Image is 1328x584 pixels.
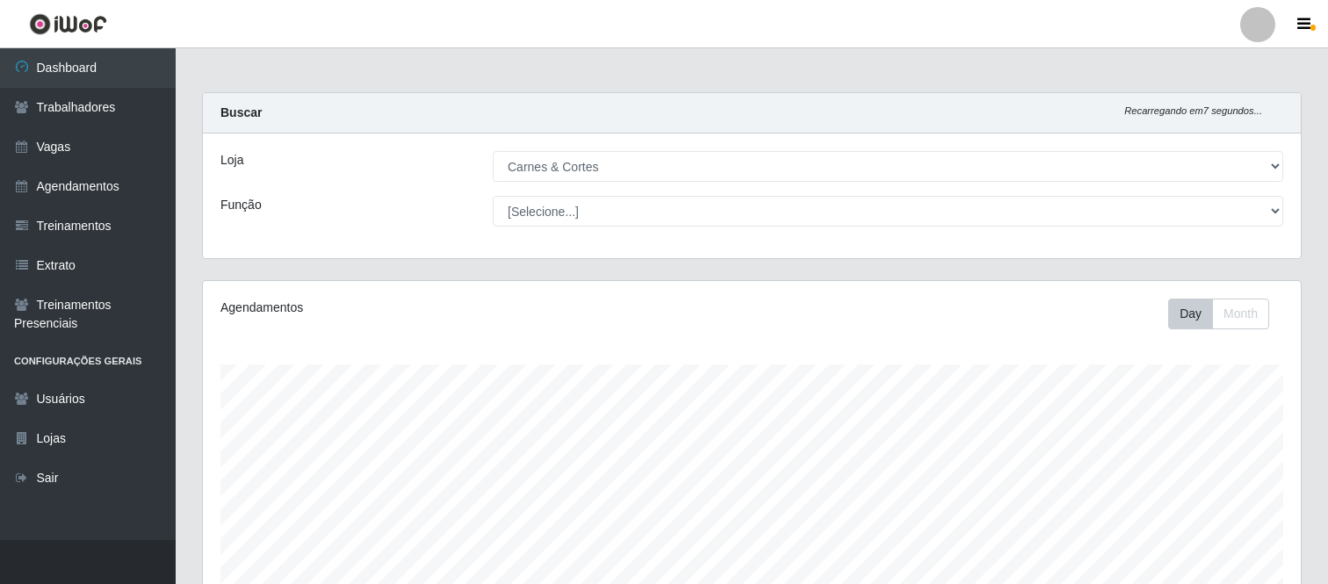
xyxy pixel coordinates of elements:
[220,299,648,317] div: Agendamentos
[220,105,262,119] strong: Buscar
[1168,299,1213,329] button: Day
[220,196,262,214] label: Função
[1168,299,1283,329] div: Toolbar with button groups
[220,151,243,169] label: Loja
[29,13,107,35] img: CoreUI Logo
[1124,105,1262,116] i: Recarregando em 7 segundos...
[1168,299,1269,329] div: First group
[1212,299,1269,329] button: Month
